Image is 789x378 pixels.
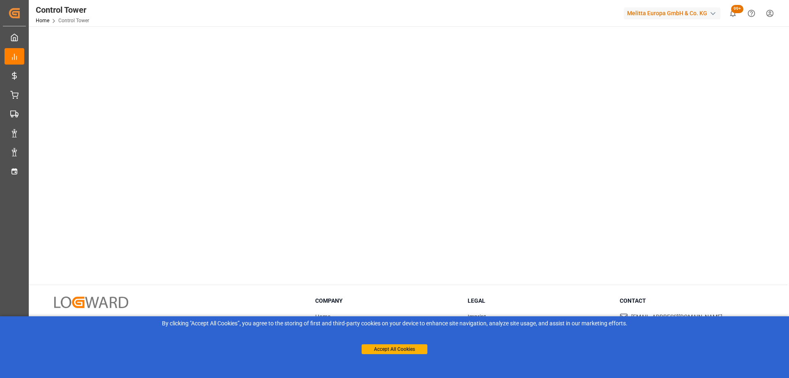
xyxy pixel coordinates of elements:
[54,315,295,323] p: © 2025 Logward. All rights reserved.
[468,313,486,320] a: Imprint
[731,5,743,13] span: 99+
[624,7,720,19] div: Melitta Europa GmbH & Co. KG
[36,4,89,16] div: Control Tower
[362,344,427,354] button: Accept All Cookies
[724,4,742,23] button: show 100 new notifications
[36,18,49,23] a: Home
[631,313,722,321] span: [EMAIL_ADDRESS][DOMAIN_NAME]
[315,313,330,320] a: Home
[54,297,128,308] img: Logward Logo
[6,319,783,328] div: By clicking "Accept All Cookies”, you agree to the storing of first and third-party cookies on yo...
[624,5,724,21] button: Melitta Europa GmbH & Co. KG
[620,297,762,305] h3: Contact
[742,4,761,23] button: Help Center
[468,297,610,305] h3: Legal
[315,297,457,305] h3: Company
